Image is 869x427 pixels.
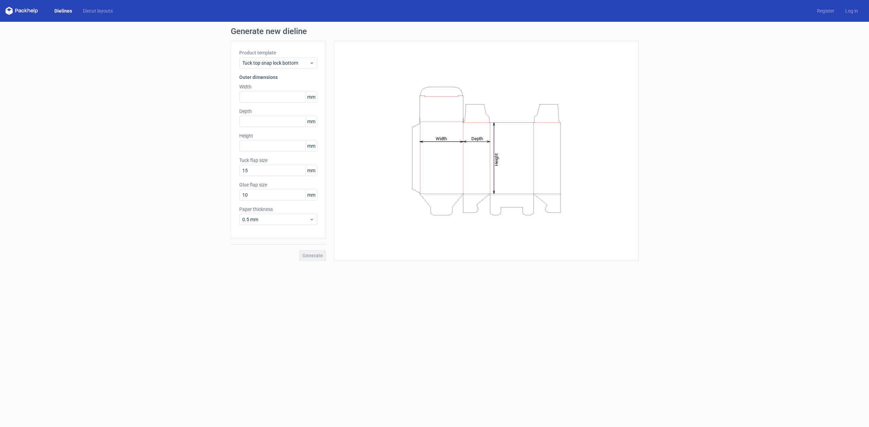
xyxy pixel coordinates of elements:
[305,165,317,176] span: mm
[242,60,309,66] span: Tuck top snap lock bottom
[305,141,317,151] span: mm
[239,157,317,164] label: Tuck flap size
[239,206,317,213] label: Paper thickness
[305,92,317,102] span: mm
[239,49,317,56] label: Product template
[239,83,317,90] label: Width
[494,153,499,166] tspan: Height
[305,190,317,200] span: mm
[239,108,317,115] label: Depth
[239,181,317,188] label: Glue flap size
[49,7,77,14] a: Dielines
[812,7,840,14] a: Register
[239,132,317,139] label: Height
[239,74,317,81] h3: Outer dimensions
[77,7,118,14] a: Diecut layouts
[231,27,639,35] h1: Generate new dieline
[471,136,483,141] tspan: Depth
[435,136,447,141] tspan: Width
[242,216,309,223] span: 0.5 mm
[305,116,317,127] span: mm
[840,7,864,14] a: Log in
